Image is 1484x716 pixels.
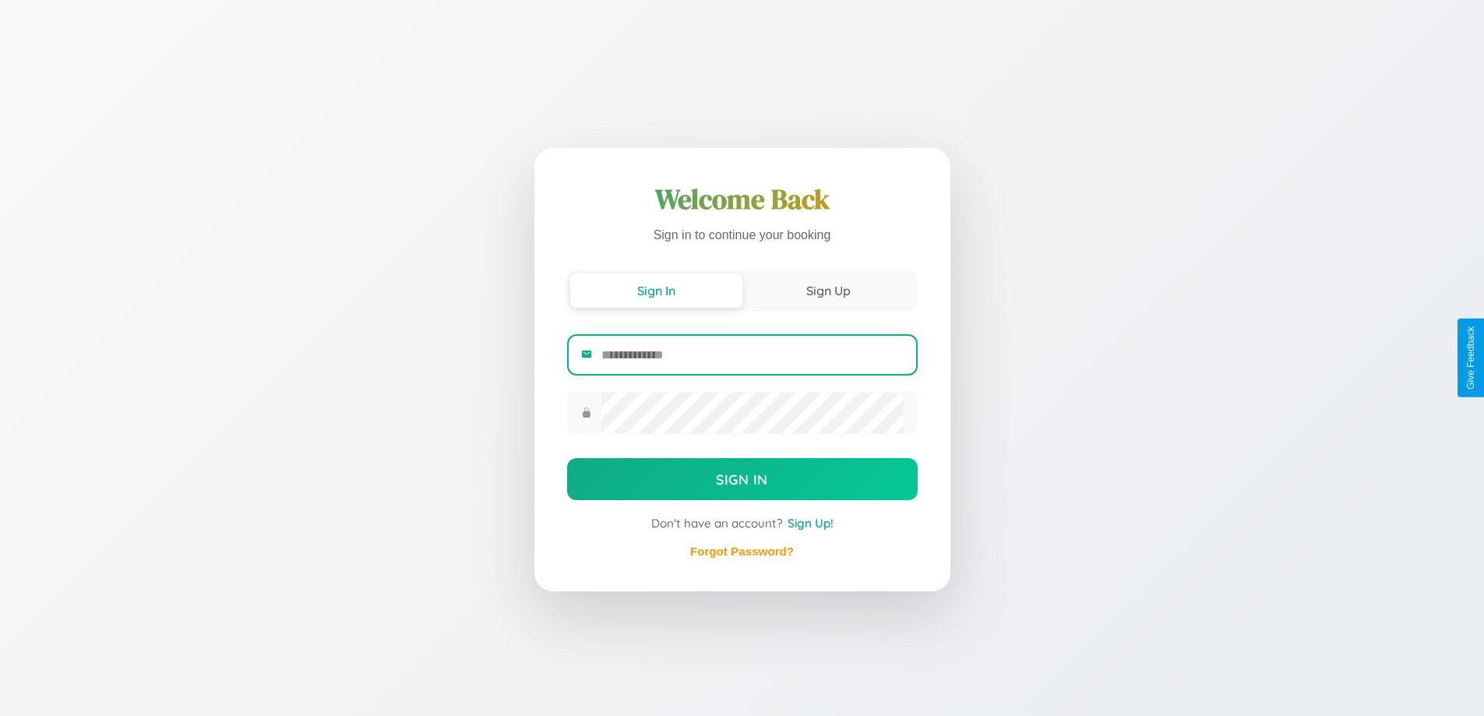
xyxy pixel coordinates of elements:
[788,516,834,531] span: Sign Up!
[742,273,915,308] button: Sign Up
[690,545,794,558] a: Forgot Password?
[567,181,918,218] h1: Welcome Back
[567,458,918,500] button: Sign In
[1465,326,1476,390] div: Give Feedback
[570,273,742,308] button: Sign In
[567,516,918,531] div: Don't have an account?
[567,224,918,247] p: Sign in to continue your booking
